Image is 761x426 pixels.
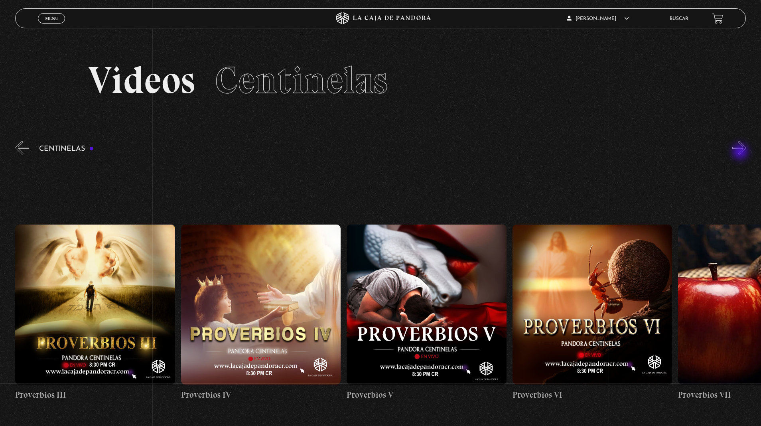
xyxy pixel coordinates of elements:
span: Menu [45,16,58,21]
a: View your shopping cart [712,13,723,24]
h4: Proverbios IV [181,389,341,401]
h2: Videos [88,61,672,99]
h3: Centinelas [39,145,94,153]
h4: Proverbios III [15,389,175,401]
span: [PERSON_NAME] [567,16,629,21]
a: Buscar [670,16,688,21]
span: Cerrar [42,23,61,28]
span: Centinelas [215,57,388,103]
h4: Proverbios VI [513,389,672,401]
button: Previous [15,141,29,155]
h4: Proverbios V [347,389,507,401]
button: Next [732,141,746,155]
